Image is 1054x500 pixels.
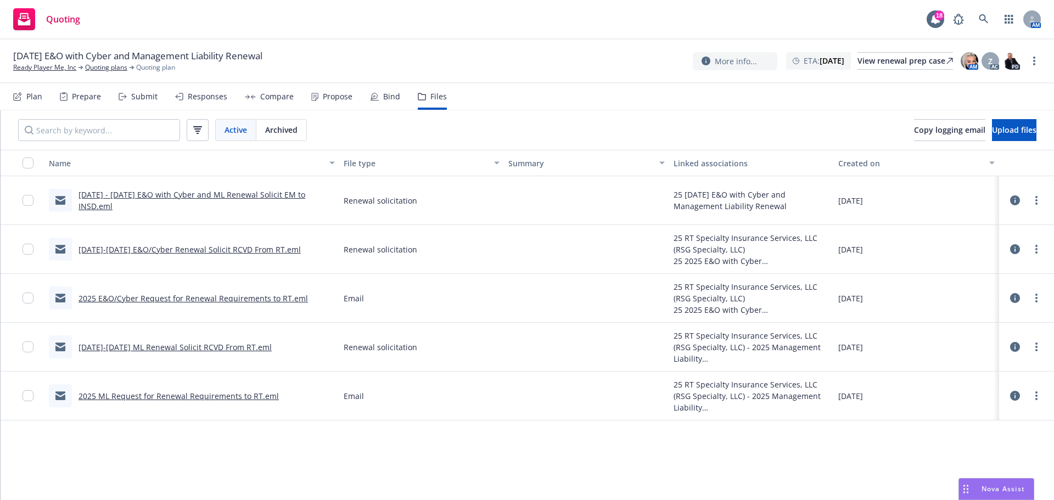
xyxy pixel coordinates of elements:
[344,293,364,304] span: Email
[1030,291,1043,305] a: more
[838,293,863,304] span: [DATE]
[79,293,308,304] a: 2025 E&O/Cyber Request for Renewal Requirements to RT.eml
[674,158,830,169] div: Linked associations
[914,125,985,135] span: Copy logging email
[834,150,999,176] button: Created on
[344,390,364,402] span: Email
[1030,243,1043,256] a: more
[504,150,669,176] button: Summary
[13,49,262,63] span: [DATE] E&O with Cyber and Management Liability Renewal
[804,55,844,66] span: ETA :
[998,8,1020,30] a: Switch app
[79,244,301,255] a: [DATE]-[DATE] E&O/Cyber Renewal Solicit RCVD From RT.eml
[26,92,42,101] div: Plan
[260,92,294,101] div: Compare
[838,158,983,169] div: Created on
[383,92,400,101] div: Bind
[857,52,953,70] a: View renewal prep case
[23,244,33,255] input: Toggle Row Selected
[339,150,504,176] button: File type
[838,341,863,353] span: [DATE]
[961,52,978,70] img: photo
[669,150,834,176] button: Linked associations
[1030,340,1043,353] a: more
[674,281,830,304] div: 25 RT Specialty Insurance Services, LLC (RSG Specialty, LLC)
[674,232,830,255] div: 25 RT Specialty Insurance Services, LLC (RSG Specialty, LLC)
[973,8,995,30] a: Search
[1002,52,1020,70] img: photo
[508,158,653,169] div: Summary
[988,55,993,67] span: Z
[85,63,127,72] a: Quoting plans
[9,4,85,35] a: Quoting
[992,119,1036,141] button: Upload files
[344,244,417,255] span: Renewal solicitation
[959,479,973,499] div: Drag to move
[323,92,352,101] div: Propose
[838,195,863,206] span: [DATE]
[674,330,830,364] div: 25 RT Specialty Insurance Services, LLC (RSG Specialty, LLC) - 2025 Management Liability
[857,53,953,69] div: View renewal prep case
[225,124,247,136] span: Active
[674,189,830,212] div: 25 [DATE] E&O with Cyber and Management Liability Renewal
[430,92,447,101] div: Files
[13,63,76,72] a: Ready Player Me, Inc
[674,255,830,267] div: 25 2025 E&O with Cyber
[49,158,323,169] div: Name
[188,92,227,101] div: Responses
[18,119,180,141] input: Search by keyword...
[23,390,33,401] input: Toggle Row Selected
[934,10,944,20] div: 18
[674,304,830,316] div: 25 2025 E&O with Cyber
[992,125,1036,135] span: Upload files
[79,189,305,211] a: [DATE] - [DATE] E&O with Cyber and ML Renewal Solicit EM to INSD.eml
[79,342,272,352] a: [DATE]-[DATE] ML Renewal Solicit RCVD From RT.eml
[131,92,158,101] div: Submit
[674,379,830,413] div: 25 RT Specialty Insurance Services, LLC (RSG Specialty, LLC) - 2025 Management Liability
[72,92,101,101] div: Prepare
[44,150,339,176] button: Name
[23,341,33,352] input: Toggle Row Selected
[838,390,863,402] span: [DATE]
[344,158,488,169] div: File type
[1030,389,1043,402] a: more
[23,195,33,206] input: Toggle Row Selected
[838,244,863,255] span: [DATE]
[693,52,777,70] button: More info...
[982,484,1025,493] span: Nova Assist
[344,341,417,353] span: Renewal solicitation
[23,158,33,168] input: Select all
[344,195,417,206] span: Renewal solicitation
[79,391,279,401] a: 2025 ML Request for Renewal Requirements to RT.eml
[1030,194,1043,207] a: more
[136,63,175,72] span: Quoting plan
[715,55,757,67] span: More info...
[265,124,298,136] span: Archived
[958,478,1034,500] button: Nova Assist
[1028,54,1041,68] a: more
[23,293,33,304] input: Toggle Row Selected
[914,119,985,141] button: Copy logging email
[948,8,969,30] a: Report a Bug
[46,15,80,24] span: Quoting
[820,55,844,66] strong: [DATE]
